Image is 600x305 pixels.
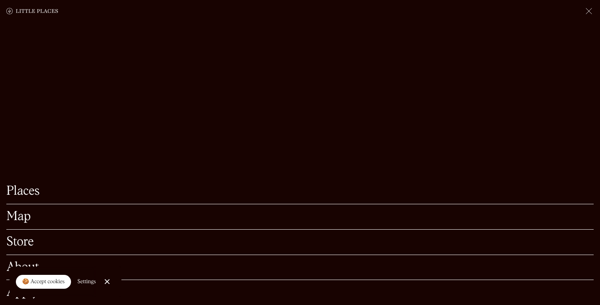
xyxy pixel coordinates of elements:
[77,273,96,291] a: Settings
[77,279,96,284] div: Settings
[22,278,65,286] div: 🍪 Accept cookies
[6,211,594,223] a: Map
[99,274,115,290] a: Close Cookie Popup
[6,236,594,248] a: Store
[6,261,594,274] a: About
[6,185,594,198] a: Places
[6,286,594,299] a: Apply
[16,275,71,289] a: 🍪 Accept cookies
